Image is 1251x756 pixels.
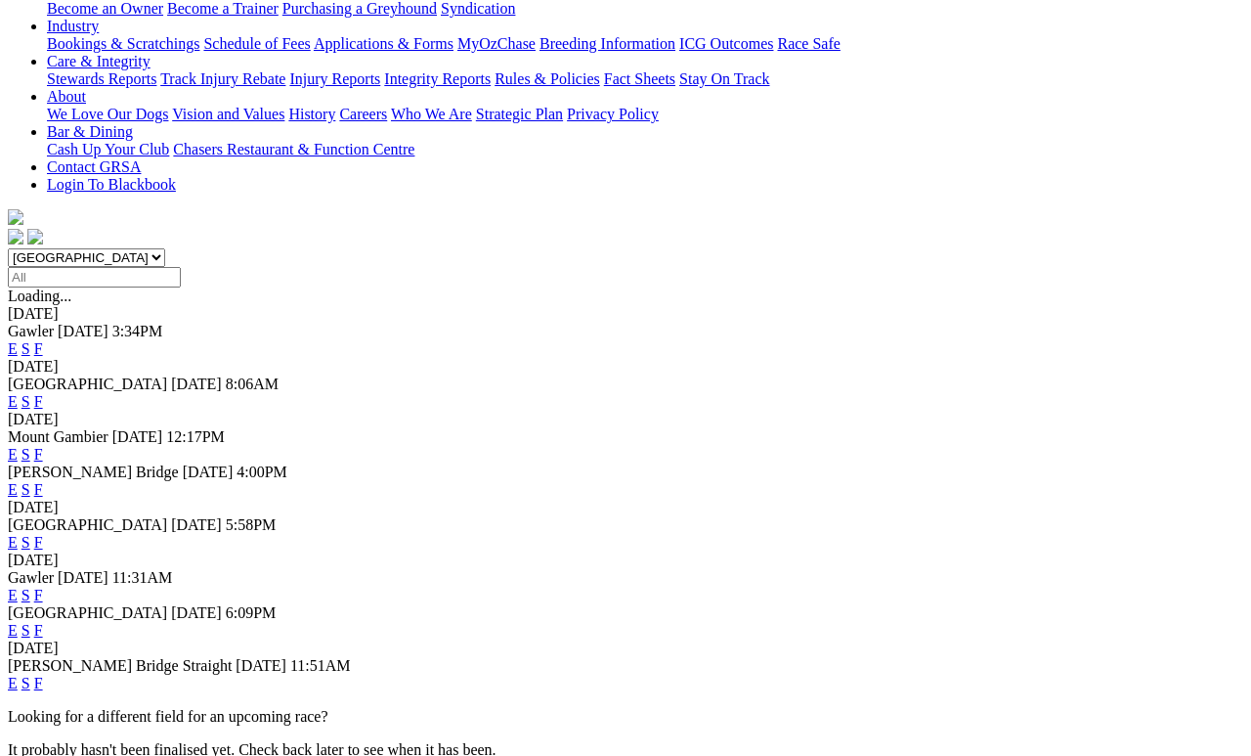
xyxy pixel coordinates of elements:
div: About [47,106,1243,123]
div: Industry [47,35,1243,53]
a: S [22,340,30,357]
a: Bar & Dining [47,123,133,140]
span: [DATE] [58,323,108,339]
a: S [22,534,30,551]
a: F [34,622,43,639]
a: S [22,622,30,639]
div: [DATE] [8,411,1243,428]
a: Cash Up Your Club [47,141,169,157]
span: [DATE] [112,428,163,445]
span: Gawler [8,569,54,586]
a: E [8,534,18,551]
span: [GEOGRAPHIC_DATA] [8,376,167,392]
a: E [8,675,18,691]
span: 3:34PM [112,323,163,339]
a: F [34,446,43,463]
a: Who We Are [391,106,472,122]
a: Careers [339,106,387,122]
span: 4:00PM [237,464,287,480]
a: ICG Outcomes [679,35,773,52]
a: S [22,675,30,691]
span: [DATE] [171,516,222,533]
a: Rules & Policies [495,70,600,87]
img: twitter.svg [27,229,43,245]
a: F [34,587,43,603]
span: 11:31AM [112,569,173,586]
a: Fact Sheets [604,70,675,87]
a: We Love Our Dogs [47,106,168,122]
div: Care & Integrity [47,70,1243,88]
a: Bookings & Scratchings [47,35,199,52]
span: [DATE] [183,464,234,480]
span: [DATE] [236,657,286,674]
span: 12:17PM [166,428,225,445]
a: F [34,481,43,498]
img: logo-grsa-white.png [8,209,23,225]
a: Schedule of Fees [203,35,310,52]
input: Select date [8,267,181,288]
a: Login To Blackbook [47,176,176,193]
a: Applications & Forms [314,35,453,52]
span: Gawler [8,323,54,339]
a: Industry [47,18,99,34]
a: Race Safe [777,35,840,52]
a: Stewards Reports [47,70,156,87]
div: [DATE] [8,552,1243,569]
p: Looking for a different field for an upcoming race? [8,708,1243,726]
a: E [8,393,18,410]
span: 6:09PM [226,604,277,621]
a: History [288,106,335,122]
a: F [34,340,43,357]
a: About [47,88,86,105]
a: Breeding Information [539,35,675,52]
a: S [22,587,30,603]
span: Mount Gambier [8,428,108,445]
span: [PERSON_NAME] Bridge Straight [8,657,232,674]
div: Bar & Dining [47,141,1243,158]
span: [DATE] [58,569,108,586]
span: 5:58PM [226,516,277,533]
span: [PERSON_NAME] Bridge [8,464,179,480]
a: Track Injury Rebate [160,70,285,87]
a: F [34,534,43,551]
span: 8:06AM [226,376,279,392]
a: S [22,446,30,463]
a: S [22,393,30,410]
a: Care & Integrity [47,53,151,69]
a: E [8,622,18,639]
div: [DATE] [8,499,1243,516]
span: [DATE] [171,376,222,392]
a: Strategic Plan [476,106,563,122]
div: [DATE] [8,305,1243,323]
a: F [34,675,43,691]
a: Privacy Policy [567,106,659,122]
a: F [34,393,43,410]
a: Integrity Reports [384,70,491,87]
span: [GEOGRAPHIC_DATA] [8,516,167,533]
div: [DATE] [8,640,1243,657]
div: [DATE] [8,358,1243,376]
a: Stay On Track [679,70,769,87]
a: MyOzChase [457,35,536,52]
span: [DATE] [171,604,222,621]
span: 11:51AM [290,657,351,674]
a: Contact GRSA [47,158,141,175]
span: Loading... [8,288,71,304]
a: E [8,587,18,603]
a: E [8,340,18,357]
a: E [8,446,18,463]
a: Injury Reports [289,70,380,87]
a: S [22,481,30,498]
a: E [8,481,18,498]
span: [GEOGRAPHIC_DATA] [8,604,167,621]
a: Chasers Restaurant & Function Centre [173,141,414,157]
a: Vision and Values [172,106,284,122]
img: facebook.svg [8,229,23,245]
